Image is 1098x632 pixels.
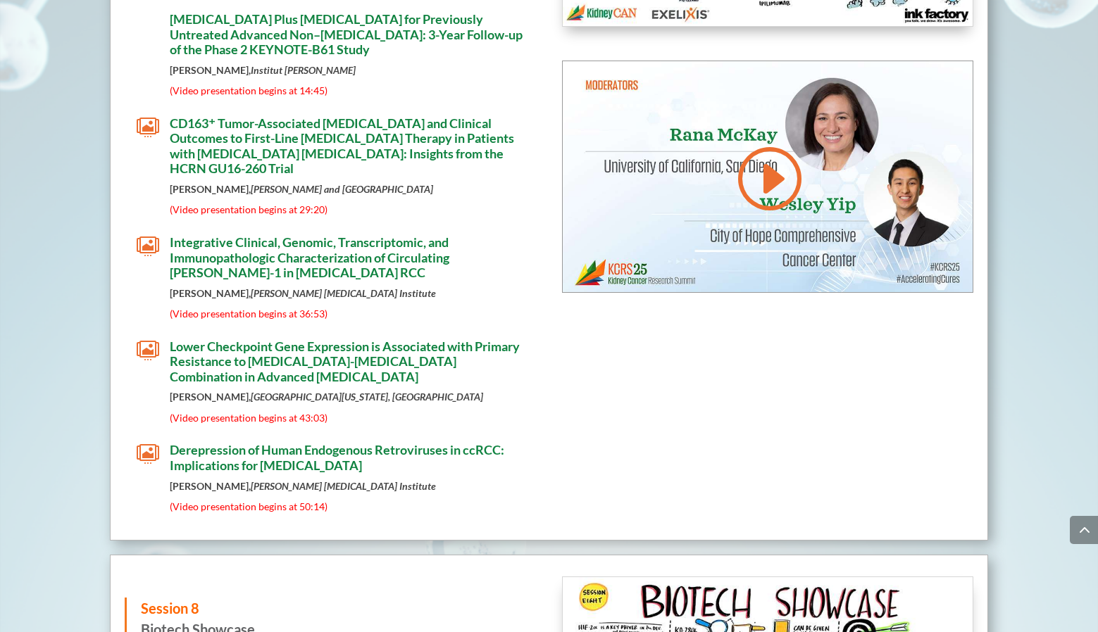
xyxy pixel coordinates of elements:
span: Lower Checkpoint Gene Expression is Associated with Primary Resistance to [MEDICAL_DATA]-[MEDICAL... [170,339,520,384]
span: (Video presentation begins at 50:14) [170,500,327,512]
span: (Video presentation begins at 43:03) [170,412,327,424]
span: CD163⁺ Tumor-Associated [MEDICAL_DATA] and Clinical Outcomes to First-Line [MEDICAL_DATA] Therapy... [170,115,514,177]
strong: [PERSON_NAME], [170,480,436,492]
strong: [PERSON_NAME], [170,287,436,299]
strong: [PERSON_NAME], [170,64,356,76]
span: (Video presentation begins at 36:53) [170,308,327,320]
span: (Video presentation begins at 14:45) [170,84,327,96]
em: [PERSON_NAME] [MEDICAL_DATA] Institute [251,480,436,492]
span:  [137,116,159,139]
strong: [PERSON_NAME], [170,183,433,195]
span:  [137,443,159,465]
span: [MEDICAL_DATA] Plus [MEDICAL_DATA] for Previously Untreated Advanced Non–[MEDICAL_DATA]: 3-Year F... [170,11,523,57]
span: Session 8 [141,600,199,617]
strong: [PERSON_NAME], [170,391,483,403]
em: [PERSON_NAME] [285,64,356,76]
em: [GEOGRAPHIC_DATA][US_STATE], [GEOGRAPHIC_DATA] [251,391,483,403]
em: Institut [251,64,282,76]
em: [PERSON_NAME] and [GEOGRAPHIC_DATA] [251,183,433,195]
em: [PERSON_NAME] [MEDICAL_DATA] Institute [251,287,436,299]
span: (Video presentation begins at 29:20) [170,203,327,215]
span:  [137,235,159,258]
span: Derepression of Human Endogenous Retroviruses in ccRCC: Implications for [MEDICAL_DATA] [170,442,504,473]
span: Integrative Clinical, Genomic, Transcriptomic, and Immunopathologic Characterization of Circulati... [170,234,449,280]
span:  [137,339,159,362]
span:  [137,12,159,34]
